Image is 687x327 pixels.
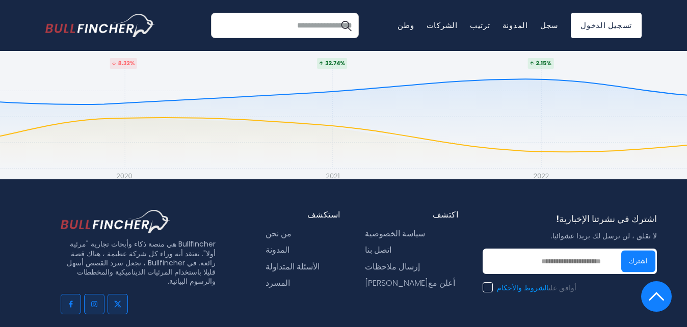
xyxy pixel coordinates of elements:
[45,14,155,37] img: شعار Bullfincher
[45,14,155,37] a: اذهب إلى الصفحة الرئيسية
[365,279,455,288] a: أعلن مع[PERSON_NAME]
[266,229,292,239] a: من نحن
[571,13,642,38] a: تسجيل الدخول
[497,285,576,292] font: أوافق على
[333,13,359,38] button: بحث
[365,210,458,221] div: اكتشف
[398,20,414,31] a: وطن
[61,210,170,233] img: شعار التذييل
[84,294,104,314] a: اذهب إلى instagram
[266,262,320,272] a: الأسئلة المتداولة
[61,239,216,286] p: Bullfincher هي منصة ذكاء وأبحاث تجارية "مرئية أولا". نعتقد أنه وراء كل شركة عظيمة ، هناك قصة رائع...
[470,20,490,31] a: ترتيب
[497,285,548,292] a: الشروط والأحكام
[266,279,290,288] a: المسرد
[365,229,425,239] a: سياسة الخصوصية
[483,214,657,231] div: اشترك في نشرتنا الإخبارية!
[61,294,81,314] a: اذهب إلى الفيسبوك
[483,231,657,240] p: لا تقلق ، لن نرسل لك بريدا عشوائيا.
[365,246,391,255] a: اتصل بنا
[266,246,289,255] a: المدونة
[108,294,128,314] a: اذهب إلى تويتر
[540,20,559,31] a: سجل
[365,262,420,272] a: إرسال ملاحظات
[266,210,340,221] div: استكشف
[621,251,655,272] button: اشترك
[427,20,458,31] a: الشركات
[503,20,528,31] a: المدونة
